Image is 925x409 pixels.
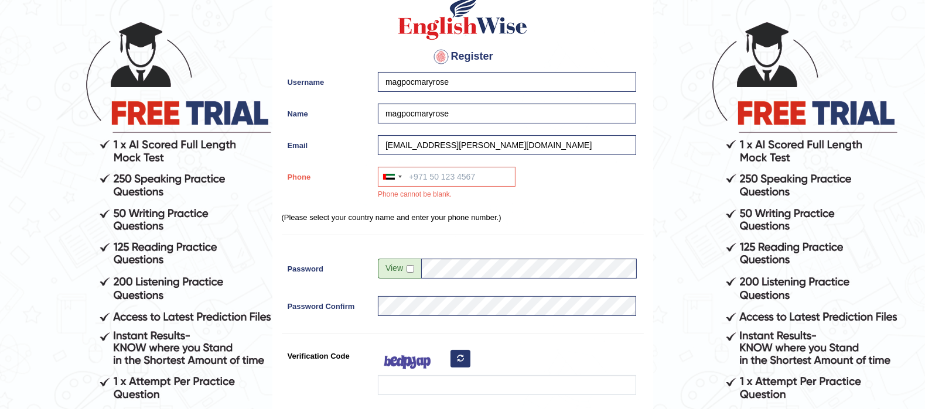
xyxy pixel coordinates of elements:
[282,104,373,119] label: Name
[407,265,414,273] input: Show/Hide Password
[282,135,373,151] label: Email
[282,167,373,183] label: Phone
[282,259,373,274] label: Password
[378,167,405,186] div: United Arab Emirates (‫الإمارات العربية المتحدة‬‎): +971
[282,212,644,223] p: (Please select your country name and enter your phone number.)
[378,167,516,187] input: +971 50 123 4567
[282,296,373,312] label: Password Confirm
[282,47,644,66] h4: Register
[282,72,373,88] label: Username
[282,346,373,362] label: Verification Code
